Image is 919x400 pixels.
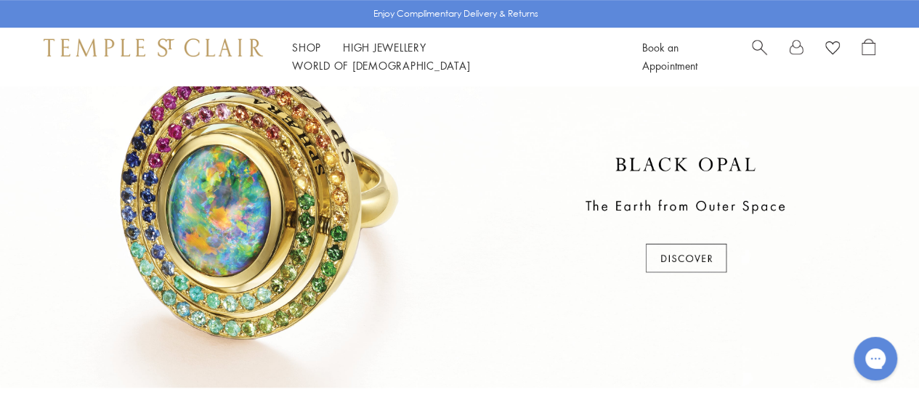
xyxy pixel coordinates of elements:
a: View Wishlist [825,38,840,60]
a: Book an Appointment [642,40,697,73]
iframe: Gorgias live chat messenger [846,332,904,385]
p: Enjoy Complimentary Delivery & Returns [373,7,538,21]
a: Open Shopping Bag [862,38,875,75]
a: ShopShop [292,40,321,54]
nav: Main navigation [292,38,610,75]
a: High JewelleryHigh Jewellery [343,40,426,54]
a: World of [DEMOGRAPHIC_DATA]World of [DEMOGRAPHIC_DATA] [292,58,470,73]
a: Search [752,38,767,75]
img: Temple St. Clair [44,38,263,56]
